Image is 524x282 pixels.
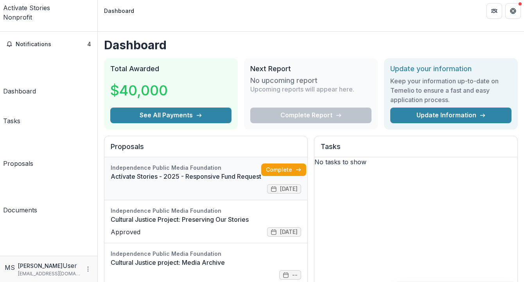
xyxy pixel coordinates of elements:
a: Update Information [390,117,511,133]
button: See All Payments [110,117,231,133]
button: More [83,264,93,274]
div: Documents [3,215,37,224]
button: Partners [486,3,502,19]
h3: $40,000 [110,89,168,110]
div: Tasks [3,126,20,135]
h2: Update your information [390,74,511,83]
a: Actívate Stories - 2025 - Responsive Fund Request [111,181,261,190]
a: Complete [261,173,306,185]
h3: Keep your information up-to-date on Temelio to ensure a fast and easy application process. [390,86,511,114]
h3: No upcoming report [250,86,318,94]
span: 4 [87,50,91,57]
a: Tasks [3,108,20,135]
a: Cultural Justice Project: Preserving Our Stories [111,224,301,234]
a: Proposals [3,138,33,178]
h2: Proposals [111,152,301,167]
span: Nonprofit [3,23,32,31]
h1: Dashboard [104,47,518,61]
p: [PERSON_NAME] [18,262,63,270]
a: Cultural Justice project: Media Archive [111,267,301,277]
p: No tasks to show [314,167,517,176]
div: Actívate Stories [3,13,94,22]
nav: breadcrumb [101,5,137,16]
div: Dashboard [104,7,134,15]
button: Get Help [505,3,521,19]
span: Notifications [16,50,87,57]
div: Dashboard [3,96,36,105]
p: User [63,261,77,270]
button: Notifications4 [3,47,94,60]
p: [EMAIL_ADDRESS][DOMAIN_NAME] [18,270,80,277]
a: Dashboard [3,63,36,105]
img: Actívate Stories [3,3,94,13]
p: Upcoming reports will appear here. [250,94,354,103]
h2: Tasks [321,152,511,167]
h2: Next Report [250,74,371,83]
div: Melissa Beatriz Skolnick [5,263,15,272]
a: Documents [3,181,37,224]
div: Proposals [3,168,33,178]
h2: Total Awarded [110,74,231,83]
